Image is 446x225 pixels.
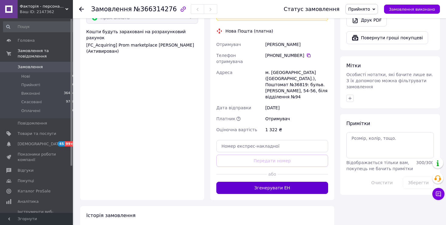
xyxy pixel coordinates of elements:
div: м. [GEOGRAPHIC_DATA] ([GEOGRAPHIC_DATA].), Поштомат №36819: бульв. [PERSON_NAME], 54-56, біля від... [264,67,329,102]
span: Нові [21,74,30,79]
span: Факторія - персональна техніка [20,4,65,9]
input: Номер експрес-накладної [216,140,328,152]
button: Чат з покупцем [432,188,444,200]
span: 0 [72,74,74,79]
span: 36414 [64,91,74,96]
a: Друк PDF [346,14,387,26]
span: Примітки [346,121,370,126]
span: Покупці [18,178,34,184]
span: Мітки [346,63,361,69]
span: 0 [72,82,74,88]
div: Кошти будуть зараховані на розрахунковий рахунок [86,29,198,54]
span: Каталог ProSale [18,188,50,194]
span: Історія замовлення [86,213,136,218]
div: Ваш ID: 2147362 [20,9,73,15]
span: Товари та послуги [18,131,56,136]
button: Замовлення виконано [384,5,440,14]
div: Повернутися назад [79,6,84,12]
span: Головна [18,38,35,43]
span: Скасовані [21,99,42,105]
span: або [267,171,278,177]
span: 9748 [66,99,74,105]
div: [DATE] [264,102,329,113]
span: Повідомлення [18,121,47,126]
span: Замовлення [18,64,43,70]
span: Адреса [216,70,232,75]
div: [PHONE_NUMBER] [265,52,328,58]
span: Отримувач [216,42,241,47]
span: Виконані [21,91,40,96]
span: Замовлення та повідомлення [18,48,73,59]
span: Дата відправки [216,105,251,110]
button: Згенерувати ЕН [216,182,328,194]
span: Відгуки [18,168,33,173]
span: 45 [58,141,65,146]
span: Показники роботи компанії [18,152,56,163]
div: Статус замовлення [284,6,340,12]
span: Телефон отримувача [216,53,243,64]
span: 99+ [65,141,75,146]
span: Аналітика [18,199,39,204]
span: 0 [72,108,74,114]
div: [FC_Acquiring] Prom marketplace [PERSON_NAME] (Активирован) [86,42,198,54]
button: Повернути гроші покупцеві [346,31,428,44]
span: Прийняті [21,82,40,88]
span: Особисті нотатки, які бачите лише ви. З їх допомогою можна фільтрувати замовлення [346,72,433,89]
span: Платник [216,116,235,121]
span: Прийнято [348,7,370,12]
div: [PERSON_NAME] [264,39,329,50]
span: Інструменти веб-майстра та SEO [18,209,56,220]
span: Замовлення [91,5,132,13]
div: 1 322 ₴ [264,124,329,135]
span: №366314276 [134,5,177,13]
span: Оціночна вартість [216,127,257,132]
span: Замовлення виконано [389,7,435,12]
div: Нова Пошта (платна) [224,28,275,34]
span: Відображається тільки вам, покупець не бачить примітки [346,160,413,171]
span: [DEMOGRAPHIC_DATA] [18,141,63,147]
div: Отримувач [264,113,329,124]
span: Оплачені [21,108,40,114]
input: Пошук [3,21,75,32]
span: 300 / 300 [416,160,434,165]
